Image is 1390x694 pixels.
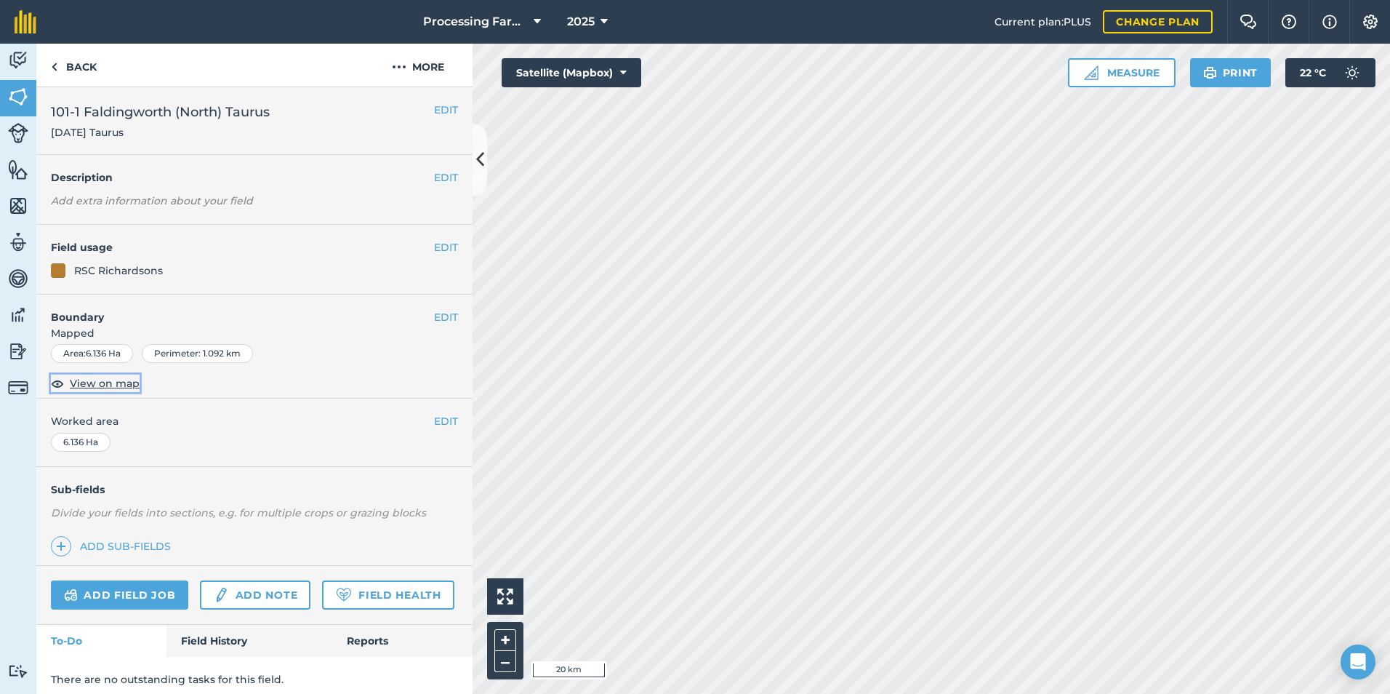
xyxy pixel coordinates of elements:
[200,581,310,610] a: Add note
[567,13,595,31] span: 2025
[1362,15,1379,29] img: A cog icon
[8,86,28,108] img: svg+xml;base64,PHN2ZyB4bWxucz0iaHR0cDovL3d3dy53My5vcmcvMjAwMC9zdmciIHdpZHRoPSI1NiIgaGVpZ2h0PSI2MC...
[322,581,454,610] a: Field Health
[434,309,458,325] button: EDIT
[8,231,28,253] img: svg+xml;base64,PD94bWwgdmVyc2lvbj0iMS4wIiBlbmNvZGluZz0idXRmLTgiPz4KPCEtLSBHZW5lcmF0b3I6IEFkb2JlIE...
[423,13,528,31] span: Processing Farms
[36,325,473,341] span: Mapped
[166,625,332,657] a: Field History
[332,625,473,657] a: Reports
[64,586,78,604] img: svg+xml;base64,PD94bWwgdmVyc2lvbj0iMS4wIiBlbmNvZGluZz0idXRmLTgiPz4KPCEtLSBHZW5lcmF0b3I6IEFkb2JlIE...
[8,268,28,290] img: svg+xml;base64,PD94bWwgdmVyc2lvbj0iMS4wIiBlbmNvZGluZz0idXRmLTgiPz4KPCEtLSBHZW5lcmF0b3I6IEFkb2JlIE...
[51,581,188,610] a: Add field job
[8,340,28,362] img: svg+xml;base64,PD94bWwgdmVyc2lvbj0iMS4wIiBlbmNvZGluZz0idXRmLTgiPz4KPCEtLSBHZW5lcmF0b3I6IEFkb2JlIE...
[36,44,111,87] a: Back
[74,263,163,279] div: RSC Richardsons
[494,629,516,651] button: +
[1322,13,1337,31] img: svg+xml;base64,PHN2ZyB4bWxucz0iaHR0cDovL3d3dy53My5vcmcvMjAwMC9zdmciIHdpZHRoPSIxNyIgaGVpZ2h0PSIxNy...
[56,538,66,555] img: svg+xml;base64,PHN2ZyB4bWxucz0iaHR0cDovL3d3dy53My5vcmcvMjAwMC9zdmciIHdpZHRoPSIxNCIgaGVpZ2h0PSIyNC...
[1300,58,1326,87] span: 22 ° C
[434,102,458,118] button: EDIT
[8,159,28,180] img: svg+xml;base64,PHN2ZyB4bWxucz0iaHR0cDovL3d3dy53My5vcmcvMjAwMC9zdmciIHdpZHRoPSI1NiIgaGVpZ2h0PSI2MC...
[1341,645,1375,679] div: Open Intercom Messenger
[1103,10,1213,33] a: Change plan
[497,589,513,605] img: Four arrows, one pointing top left, one top right, one bottom right and the last bottom left
[15,10,36,33] img: fieldmargin Logo
[51,375,140,392] button: View on map
[363,44,473,87] button: More
[434,413,458,429] button: EDIT
[1203,64,1217,81] img: svg+xml;base64,PHN2ZyB4bWxucz0iaHR0cDovL3d3dy53My5vcmcvMjAwMC9zdmciIHdpZHRoPSIxOSIgaGVpZ2h0PSIyNC...
[8,664,28,678] img: svg+xml;base64,PD94bWwgdmVyc2lvbj0iMS4wIiBlbmNvZGluZz0idXRmLTgiPz4KPCEtLSBHZW5lcmF0b3I6IEFkb2JlIE...
[8,304,28,326] img: svg+xml;base64,PD94bWwgdmVyc2lvbj0iMS4wIiBlbmNvZGluZz0idXRmLTgiPz4KPCEtLSBHZW5lcmF0b3I6IEFkb2JlIE...
[36,295,434,325] h4: Boundary
[392,58,406,76] img: svg+xml;base64,PHN2ZyB4bWxucz0iaHR0cDovL3d3dy53My5vcmcvMjAwMC9zdmciIHdpZHRoPSIyMCIgaGVpZ2h0PSIyNC...
[51,671,458,687] p: There are no outstanding tasks for this field.
[494,651,516,672] button: –
[995,14,1091,30] span: Current plan : PLUS
[51,239,434,255] h4: Field usage
[51,125,270,140] span: [DATE] Taurus
[51,169,458,186] h4: Description
[8,378,28,398] img: svg+xml;base64,PD94bWwgdmVyc2lvbj0iMS4wIiBlbmNvZGluZz0idXRmLTgiPz4KPCEtLSBHZW5lcmF0b3I6IEFkb2JlIE...
[51,433,111,452] div: 6.136 Ha
[51,344,133,363] div: Area : 6.136 Ha
[70,375,140,391] span: View on map
[1240,15,1257,29] img: Two speech bubbles overlapping with the left bubble in the forefront
[142,344,253,363] div: Perimeter : 1.092 km
[1280,15,1298,29] img: A question mark icon
[8,195,28,217] img: svg+xml;base64,PHN2ZyB4bWxucz0iaHR0cDovL3d3dy53My5vcmcvMjAwMC9zdmciIHdpZHRoPSI1NiIgaGVpZ2h0PSI2MC...
[1338,58,1367,87] img: svg+xml;base64,PD94bWwgdmVyc2lvbj0iMS4wIiBlbmNvZGluZz0idXRmLTgiPz4KPCEtLSBHZW5lcmF0b3I6IEFkb2JlIE...
[36,482,473,498] h4: Sub-fields
[1084,65,1098,80] img: Ruler icon
[1285,58,1375,87] button: 22 °C
[51,58,57,76] img: svg+xml;base64,PHN2ZyB4bWxucz0iaHR0cDovL3d3dy53My5vcmcvMjAwMC9zdmciIHdpZHRoPSI5IiBoZWlnaHQ9IjI0Ii...
[1190,58,1272,87] button: Print
[434,169,458,186] button: EDIT
[434,239,458,255] button: EDIT
[8,49,28,71] img: svg+xml;base64,PD94bWwgdmVyc2lvbj0iMS4wIiBlbmNvZGluZz0idXRmLTgiPz4KPCEtLSBHZW5lcmF0b3I6IEFkb2JlIE...
[51,536,177,557] a: Add sub-fields
[213,586,229,604] img: svg+xml;base64,PD94bWwgdmVyc2lvbj0iMS4wIiBlbmNvZGluZz0idXRmLTgiPz4KPCEtLSBHZW5lcmF0b3I6IEFkb2JlIE...
[8,123,28,143] img: svg+xml;base64,PD94bWwgdmVyc2lvbj0iMS4wIiBlbmNvZGluZz0idXRmLTgiPz4KPCEtLSBHZW5lcmF0b3I6IEFkb2JlIE...
[502,58,641,87] button: Satellite (Mapbox)
[1068,58,1176,87] button: Measure
[51,102,270,122] span: 101-1 Faldingworth (North) Taurus
[51,375,64,392] img: svg+xml;base64,PHN2ZyB4bWxucz0iaHR0cDovL3d3dy53My5vcmcvMjAwMC9zdmciIHdpZHRoPSIxOCIgaGVpZ2h0PSIyNC...
[51,413,458,429] span: Worked area
[51,194,253,207] em: Add extra information about your field
[51,506,426,519] em: Divide your fields into sections, e.g. for multiple crops or grazing blocks
[36,625,166,657] a: To-Do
